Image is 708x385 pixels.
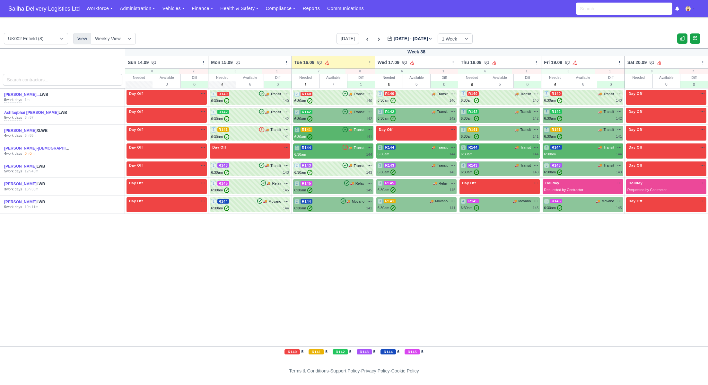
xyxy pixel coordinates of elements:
div: Available [653,74,680,81]
span: 🚚 [598,127,602,132]
span: 🚚 [515,163,519,168]
span: R140 [550,91,562,96]
span: 2 [294,127,300,133]
span: 🚚 [598,91,602,96]
span: 🚚 [515,145,519,150]
div: 6 [236,81,264,87]
strong: 5 [4,98,6,102]
div: 0 [181,81,208,88]
div: 141 [533,134,538,139]
strong: 5 [4,115,6,119]
span: 🚚 [598,145,602,150]
div: 6:30am [211,116,229,122]
div: 3h 57m [25,115,37,120]
span: R144 [301,145,312,150]
div: Needed [125,74,153,81]
span: 🚚 [265,127,269,132]
div: 0h 0m [25,151,35,156]
span: Transit [270,109,281,115]
span: Mon 15.09 [211,59,233,66]
div: 6:30am [211,98,229,104]
span: R144 [550,145,562,150]
a: Reports [299,2,323,15]
a: Terms & Conditions [289,368,328,373]
span: 1 [211,92,216,97]
span: 🚚 [265,92,269,96]
span: R141 [301,127,312,132]
span: 2 [378,145,383,150]
span: Day Off [211,145,227,150]
div: 140 [283,98,289,104]
span: 🚚 [265,163,269,168]
div: 0 [125,69,179,74]
span: Day Off [128,163,144,168]
div: 142 [366,116,372,122]
span: ✓ [390,116,396,121]
a: Cookie Policy [391,368,419,373]
span: R145 [301,181,312,186]
div: 140 [616,98,622,103]
span: Day Off [627,91,644,96]
span: 🚚 [348,163,352,168]
span: 1 [211,127,216,133]
div: 6:30am [544,116,562,121]
span: ✓ [474,98,479,103]
span: 3 [461,145,466,150]
span: ✓ [557,170,562,175]
span: 🚚 [432,145,435,150]
span: Transit [437,91,448,97]
span: R144 [384,145,396,150]
a: [PERSON_NAME] [4,182,37,186]
span: Transit [270,163,281,169]
span: 5 [544,163,549,168]
div: 6 [486,81,513,87]
span: 🚚 [432,109,435,114]
span: 3 [378,181,383,186]
div: 6 [208,69,262,74]
div: 144 [450,151,455,157]
span: Movano [518,198,531,204]
span: 4 [461,91,466,96]
span: R143 [384,163,396,168]
div: 6 [458,69,512,74]
div: 6 [403,81,430,87]
span: ✓ [224,134,229,140]
div: 6:30am [211,134,229,140]
div: Available [569,74,597,81]
span: ✓ [390,98,396,103]
div: 6:30am [461,116,479,121]
span: ✓ [307,134,312,140]
span: Day Off [378,127,394,132]
div: 144 [366,152,372,157]
span: 🚚 [267,181,270,186]
span: Transit [437,163,448,168]
div: 140 [366,98,372,104]
div: 142 [616,116,622,121]
span: Thu 18.09 [461,59,482,66]
span: Day Off [128,181,144,185]
span: R141 [550,127,562,132]
span: 2 [544,127,549,133]
div: 0 [625,69,679,74]
span: Day Off [128,91,144,96]
div: 6:30am [461,170,479,175]
span: 🚚 [515,91,519,96]
div: Needed [375,74,403,81]
div: View [73,33,91,44]
label: [DATE] - [DATE] [387,35,433,42]
span: R140 [301,92,312,96]
div: work days [4,151,22,156]
div: Diff [680,74,708,81]
a: [PERSON_NAME] [4,200,37,204]
span: R142 [217,110,229,114]
div: work days [4,133,22,138]
span: Transit [520,91,531,97]
span: ✓ [474,116,479,121]
span: Day Off [627,163,644,168]
div: 6:30am [211,170,229,175]
span: 🚚 [348,92,352,96]
div: 6 [541,69,595,74]
span: Day Off [627,145,644,150]
span: ✓ [557,98,562,103]
div: Needed [292,74,319,81]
